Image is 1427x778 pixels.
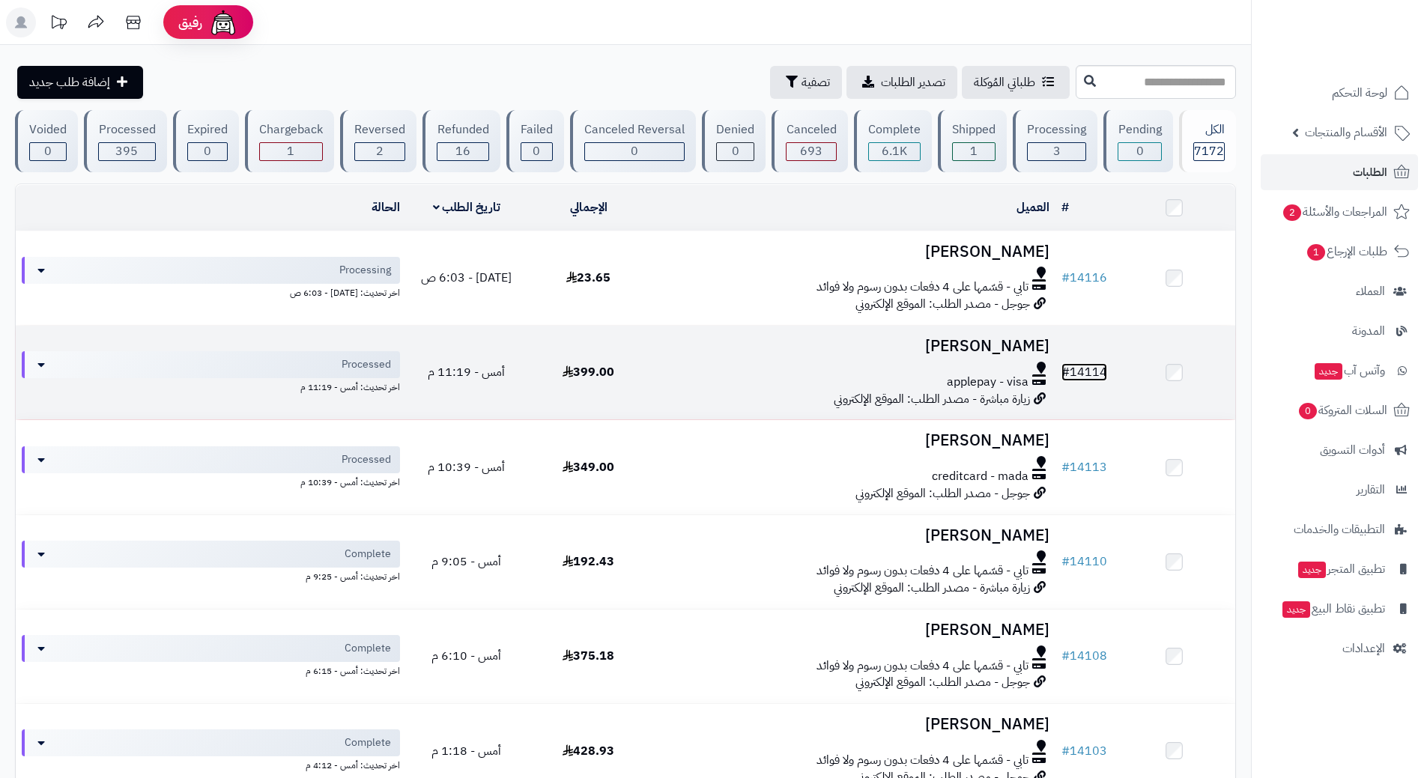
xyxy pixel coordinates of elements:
a: الإعدادات [1261,630,1418,666]
span: الطلبات [1353,162,1387,183]
span: [DATE] - 6:03 ص [421,269,512,287]
span: تابي - قسّمها على 4 دفعات بدون رسوم ولا فوائد [816,752,1028,769]
a: Complete 6.1K [851,110,935,172]
a: لوحة التحكم [1261,75,1418,111]
span: التقارير [1357,479,1385,500]
img: ai-face.png [208,7,238,37]
span: Complete [345,735,391,750]
div: 6061 [869,143,920,160]
a: # [1061,198,1069,216]
div: Shipped [952,121,996,139]
div: 0 [521,143,552,160]
div: Processing [1027,121,1086,139]
a: Reversed 2 [337,110,419,172]
span: أمس - 9:05 م [431,553,501,571]
span: جوجل - مصدر الطلب: الموقع الإلكتروني [855,673,1030,691]
span: 23.65 [566,269,611,287]
span: أدوات التسويق [1320,440,1385,461]
a: Failed 0 [503,110,567,172]
div: 3 [1028,143,1085,160]
a: #14114 [1061,363,1107,381]
span: # [1061,269,1070,287]
span: تابي - قسّمها على 4 دفعات بدون رسوم ولا فوائد [816,279,1028,296]
span: زيارة مباشرة - مصدر الطلب: الموقع الإلكتروني [834,390,1030,408]
span: تطبيق المتجر [1297,559,1385,580]
a: تاريخ الطلب [433,198,501,216]
div: Chargeback [259,121,323,139]
span: جوجل - مصدر الطلب: الموقع الإلكتروني [855,484,1030,502]
div: 0 [30,143,66,160]
span: وآتس آب [1313,360,1385,381]
a: الكل7172 [1176,110,1239,172]
span: رفيق [178,13,202,31]
a: العميل [1017,198,1049,216]
a: المراجعات والأسئلة2 [1261,194,1418,230]
span: تابي - قسّمها على 4 دفعات بدون رسوم ولا فوائد [816,657,1028,675]
span: الأقسام والمنتجات [1305,122,1387,143]
span: أمس - 10:39 م [428,458,505,476]
span: زيارة مباشرة - مصدر الطلب: الموقع الإلكتروني [834,579,1030,597]
a: #14108 [1061,647,1107,665]
div: اخر تحديث: أمس - 9:25 م [22,568,400,583]
span: 0 [533,142,540,160]
div: Canceled Reversal [584,121,685,139]
div: Canceled [786,121,836,139]
span: تصفية [802,73,830,91]
div: Refunded [437,121,488,139]
a: Voided 0 [12,110,81,172]
span: أمس - 1:18 م [431,742,501,760]
a: #14116 [1061,269,1107,287]
div: Voided [29,121,67,139]
div: Complete [868,121,921,139]
div: اخر تحديث: [DATE] - 6:03 ص [22,284,400,300]
span: 0 [44,142,52,160]
a: تصدير الطلبات [846,66,957,99]
a: أدوات التسويق [1261,432,1418,468]
h3: [PERSON_NAME] [655,716,1049,733]
a: تطبيق نقاط البيعجديد [1261,591,1418,627]
h3: [PERSON_NAME] [655,338,1049,355]
div: اخر تحديث: أمس - 4:12 م [22,756,400,772]
div: الكل [1193,121,1225,139]
a: #14110 [1061,553,1107,571]
a: Refunded 16 [419,110,503,172]
span: 0 [1136,142,1144,160]
span: Processed [342,357,391,372]
span: 0 [204,142,211,160]
span: # [1061,458,1070,476]
span: المدونة [1352,320,1385,341]
span: 375.18 [563,647,614,665]
a: تحديثات المنصة [40,7,77,41]
span: creditcard - mada [932,468,1028,485]
a: الحالة [372,198,400,216]
span: 2 [376,142,384,160]
span: applepay - visa [947,374,1028,391]
div: Pending [1118,121,1161,139]
a: السلات المتروكة0 [1261,392,1418,428]
span: # [1061,553,1070,571]
h3: [PERSON_NAME] [655,527,1049,544]
span: 1 [1307,244,1325,261]
span: 1 [970,142,978,160]
span: لوحة التحكم [1332,82,1387,103]
div: Failed [521,121,553,139]
span: 395 [115,142,138,160]
div: اخر تحديث: أمس - 11:19 م [22,378,400,394]
span: أمس - 11:19 م [428,363,505,381]
a: العملاء [1261,273,1418,309]
span: المراجعات والأسئلة [1282,201,1387,222]
span: 428.93 [563,742,614,760]
span: # [1061,742,1070,760]
a: Expired 0 [170,110,242,172]
a: الطلبات [1261,154,1418,190]
span: جوجل - مصدر الطلب: الموقع الإلكتروني [855,295,1030,313]
span: أمس - 6:10 م [431,647,501,665]
a: التطبيقات والخدمات [1261,511,1418,547]
div: 0 [717,143,754,160]
div: 1 [260,143,322,160]
a: إضافة طلب جديد [17,66,143,99]
a: تطبيق المتجرجديد [1261,551,1418,587]
span: 693 [800,142,822,160]
a: Processing 3 [1010,110,1100,172]
span: جديد [1298,562,1326,578]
